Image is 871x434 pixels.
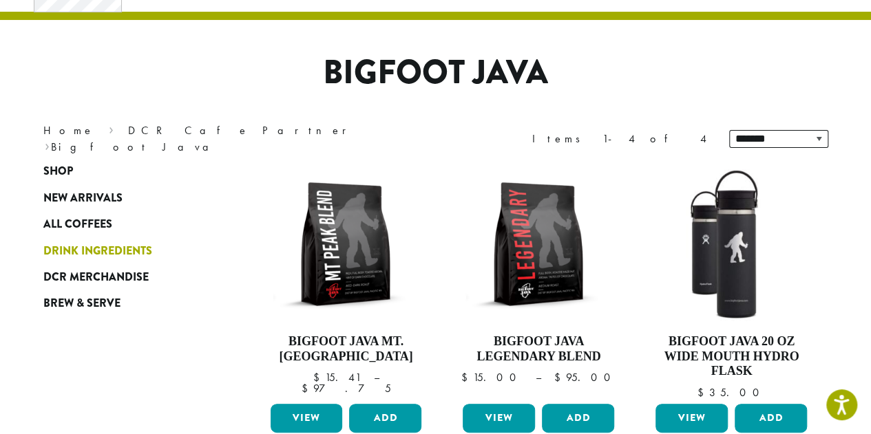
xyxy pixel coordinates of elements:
img: BFJ_Legendary_12oz-300x300.png [459,165,618,323]
span: $ [554,370,565,384]
a: View [271,404,343,433]
button: Add [735,404,807,433]
img: BFJ_MtPeak_12oz-300x300.png [266,165,425,323]
a: DCR Merchandise [43,264,209,290]
span: – [373,370,379,384]
a: Bigfoot Java Mt. [GEOGRAPHIC_DATA] [267,165,426,398]
nav: Breadcrumb [43,122,415,155]
span: All Coffees [43,216,112,233]
a: Bigfoot Java 20 oz Wide Mouth Hydro Flask $35.00 [652,165,810,398]
span: $ [313,370,324,384]
bdi: 15.00 [461,370,522,384]
span: New Arrivals [43,190,123,207]
span: Shop [43,163,73,180]
span: Brew & Serve [43,295,120,312]
a: View [655,404,728,433]
a: DCR Cafe Partner [128,123,356,138]
span: $ [461,370,472,384]
span: DCR Merchandise [43,269,149,286]
bdi: 35.00 [697,385,766,400]
a: Brew & Serve [43,290,209,316]
a: New Arrivals [43,185,209,211]
img: LO2867-BFJ-Hydro-Flask-20oz-WM-wFlex-Sip-Lid-Black-300x300.jpg [652,165,810,323]
h1: Bigfoot Java [33,53,839,93]
a: Drink Ingredients [43,237,209,263]
a: All Coffees [43,211,209,237]
h4: Bigfoot Java Legendary Blend [459,334,618,364]
button: Add [349,404,421,433]
h4: Bigfoot Java 20 oz Wide Mouth Hydro Flask [652,334,810,379]
span: Drink Ingredients [43,243,152,260]
span: – [535,370,541,384]
h4: Bigfoot Java Mt. [GEOGRAPHIC_DATA] [267,334,426,364]
span: $ [697,385,709,400]
button: Add [542,404,614,433]
bdi: 15.41 [313,370,360,384]
a: Home [43,123,94,138]
div: Items 1-4 of 4 [532,131,709,147]
a: Bigfoot Java Legendary Blend [459,165,618,398]
a: Shop [43,158,209,184]
span: › [45,134,50,155]
span: $ [301,381,313,395]
bdi: 97.75 [301,381,390,395]
a: View [463,404,535,433]
span: › [109,118,114,139]
bdi: 95.00 [554,370,616,384]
